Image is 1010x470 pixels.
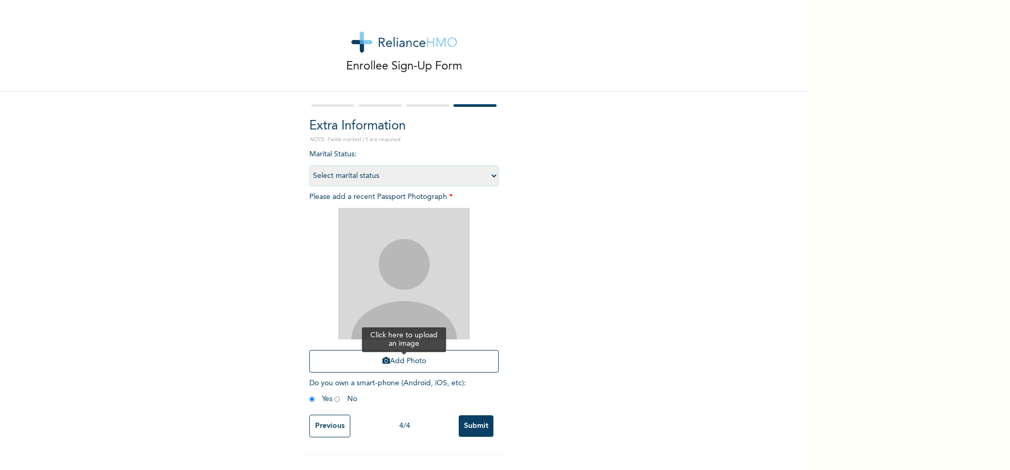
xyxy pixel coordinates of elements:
[309,136,499,144] p: NOTE: Fields marked (*) are required
[459,415,493,437] input: Submit
[309,350,499,373] button: Add Photo
[350,421,459,432] div: 4 / 4
[309,151,499,179] span: Marital Status :
[351,32,457,53] img: logo
[309,193,499,378] span: Please add a recent Passport Photograph
[346,58,462,75] p: Enrollee Sign-Up Form
[309,379,466,403] span: Do you own a smart-phone (Android, iOS, etc) : Yes No
[309,117,499,136] h2: Extra Information
[309,415,350,437] input: Previous
[338,208,470,339] img: Crop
